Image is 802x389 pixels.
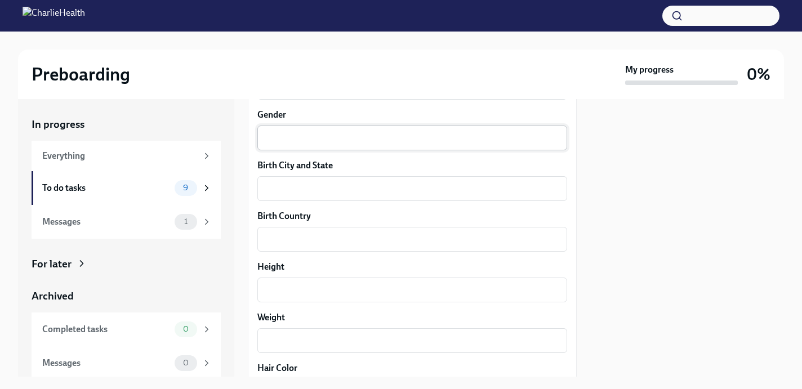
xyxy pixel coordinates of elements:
[257,261,567,273] label: Height
[176,359,195,367] span: 0
[257,210,567,222] label: Birth Country
[23,7,85,25] img: CharlieHealth
[32,289,221,303] a: Archived
[257,362,567,374] label: Hair Color
[176,184,195,192] span: 9
[42,150,197,162] div: Everything
[42,357,170,369] div: Messages
[177,217,194,226] span: 1
[42,323,170,336] div: Completed tasks
[42,182,170,194] div: To do tasks
[625,64,674,76] strong: My progress
[747,64,770,84] h3: 0%
[32,171,221,205] a: To do tasks9
[257,311,567,324] label: Weight
[32,141,221,171] a: Everything
[32,205,221,239] a: Messages1
[176,325,195,333] span: 0
[32,257,72,271] div: For later
[32,257,221,271] a: For later
[32,117,221,132] a: In progress
[32,63,130,86] h2: Preboarding
[42,216,170,228] div: Messages
[257,109,567,121] label: Gender
[32,346,221,380] a: Messages0
[257,159,567,172] label: Birth City and State
[32,312,221,346] a: Completed tasks0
